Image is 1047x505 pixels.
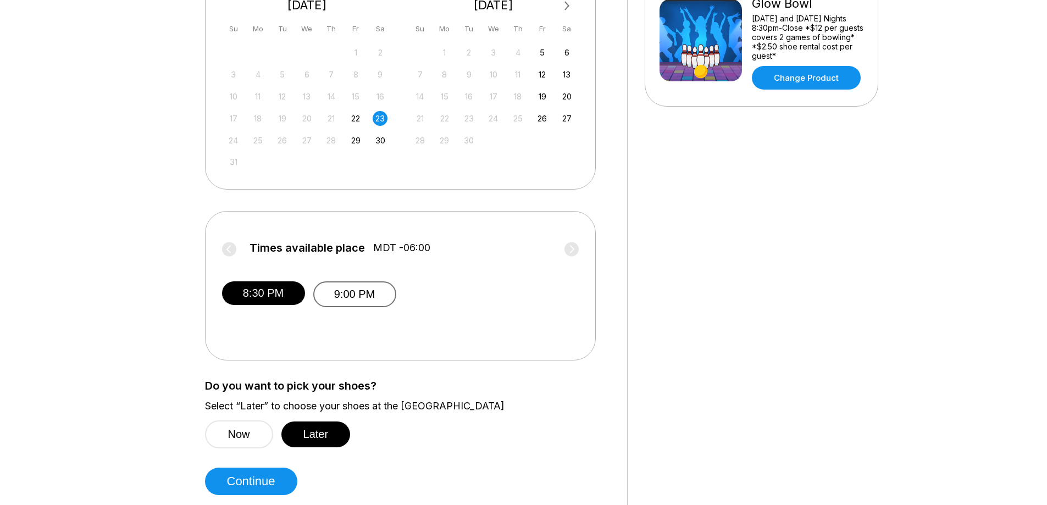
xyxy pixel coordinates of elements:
div: Not available Saturday, August 2nd, 2025 [373,45,387,60]
a: Change Product [752,66,861,90]
button: Now [205,420,273,448]
button: 8:30 PM [222,281,305,305]
div: Mo [251,21,265,36]
div: Sa [373,21,387,36]
div: Choose Saturday, September 6th, 2025 [559,45,574,60]
div: Mo [437,21,452,36]
div: Not available Thursday, August 7th, 2025 [324,67,339,82]
div: Not available Tuesday, August 12th, 2025 [275,89,290,104]
div: Not available Sunday, September 28th, 2025 [413,133,428,148]
div: Fr [348,21,363,36]
div: Not available Sunday, August 10th, 2025 [226,89,241,104]
div: Not available Monday, September 15th, 2025 [437,89,452,104]
label: Do you want to pick your shoes? [205,380,611,392]
div: Fr [535,21,550,36]
div: Not available Thursday, September 25th, 2025 [511,111,525,126]
div: Not available Tuesday, August 5th, 2025 [275,67,290,82]
div: Not available Tuesday, September 9th, 2025 [462,67,477,82]
div: Not available Monday, August 11th, 2025 [251,89,265,104]
span: MDT -06:00 [373,242,430,254]
div: Not available Sunday, September 7th, 2025 [413,67,428,82]
div: Not available Wednesday, September 3rd, 2025 [486,45,501,60]
div: Tu [275,21,290,36]
div: Not available Monday, September 22nd, 2025 [437,111,452,126]
div: Su [413,21,428,36]
div: Su [226,21,241,36]
div: Not available Thursday, August 28th, 2025 [324,133,339,148]
div: Not available Thursday, September 18th, 2025 [511,89,525,104]
button: 9:00 PM [313,281,396,307]
div: Not available Sunday, August 31st, 2025 [226,154,241,169]
div: Not available Wednesday, August 13th, 2025 [300,89,314,104]
div: Choose Friday, September 19th, 2025 [535,89,550,104]
div: Not available Monday, September 8th, 2025 [437,67,452,82]
div: Not available Monday, August 25th, 2025 [251,133,265,148]
div: Not available Tuesday, September 2nd, 2025 [462,45,477,60]
div: Not available Thursday, September 4th, 2025 [511,45,525,60]
span: Times available place [250,242,365,254]
div: Not available Monday, September 29th, 2025 [437,133,452,148]
div: Sa [559,21,574,36]
div: Not available Monday, September 1st, 2025 [437,45,452,60]
div: Choose Friday, August 29th, 2025 [348,133,363,148]
div: Not available Wednesday, September 10th, 2025 [486,67,501,82]
div: Not available Thursday, August 14th, 2025 [324,89,339,104]
div: Not available Friday, August 15th, 2025 [348,89,363,104]
div: Not available Thursday, September 11th, 2025 [511,67,525,82]
div: month 2025-09 [411,44,576,148]
div: We [300,21,314,36]
div: Tu [462,21,477,36]
div: Choose Friday, August 22nd, 2025 [348,111,363,126]
div: Not available Saturday, August 9th, 2025 [373,67,387,82]
div: Not available Tuesday, September 30th, 2025 [462,133,477,148]
div: Choose Friday, September 12th, 2025 [535,67,550,82]
div: Choose Saturday, September 20th, 2025 [559,89,574,104]
div: Not available Wednesday, August 6th, 2025 [300,67,314,82]
div: Choose Saturday, September 13th, 2025 [559,67,574,82]
div: Not available Wednesday, August 20th, 2025 [300,111,314,126]
div: Not available Sunday, September 14th, 2025 [413,89,428,104]
div: Not available Friday, August 8th, 2025 [348,67,363,82]
div: Not available Wednesday, September 17th, 2025 [486,89,501,104]
div: Not available Monday, August 4th, 2025 [251,67,265,82]
div: Choose Saturday, September 27th, 2025 [559,111,574,126]
div: Not available Wednesday, September 24th, 2025 [486,111,501,126]
div: Not available Wednesday, August 27th, 2025 [300,133,314,148]
div: Not available Friday, August 1st, 2025 [348,45,363,60]
div: Choose Friday, September 5th, 2025 [535,45,550,60]
div: Choose Friday, September 26th, 2025 [535,111,550,126]
div: Not available Sunday, August 24th, 2025 [226,133,241,148]
div: Th [511,21,525,36]
div: Not available Tuesday, August 26th, 2025 [275,133,290,148]
div: Not available Sunday, August 3rd, 2025 [226,67,241,82]
div: Choose Saturday, August 30th, 2025 [373,133,387,148]
div: Not available Tuesday, September 23rd, 2025 [462,111,477,126]
div: Not available Tuesday, August 19th, 2025 [275,111,290,126]
div: Not available Sunday, August 17th, 2025 [226,111,241,126]
button: Continue [205,468,297,495]
div: Not available Sunday, September 21st, 2025 [413,111,428,126]
div: Not available Thursday, August 21st, 2025 [324,111,339,126]
div: Not available Saturday, August 16th, 2025 [373,89,387,104]
div: Choose Saturday, August 23rd, 2025 [373,111,387,126]
div: [DATE] and [DATE] Nights 8:30pm-Close *$12 per guests covers 2 games of bowling* *$2.50 shoe rent... [752,14,863,60]
div: month 2025-08 [225,44,390,170]
div: Not available Tuesday, September 16th, 2025 [462,89,477,104]
div: We [486,21,501,36]
label: Select “Later” to choose your shoes at the [GEOGRAPHIC_DATA] [205,400,611,412]
div: Not available Monday, August 18th, 2025 [251,111,265,126]
button: Later [281,421,351,447]
div: Th [324,21,339,36]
